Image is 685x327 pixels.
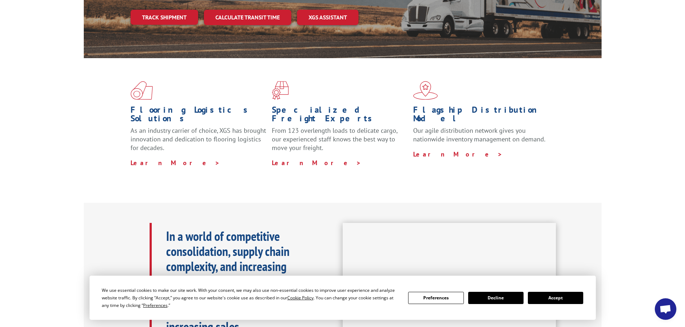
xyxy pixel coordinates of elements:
span: Our agile distribution network gives you nationwide inventory management on demand. [413,126,545,143]
a: Calculate transit time [204,10,291,25]
img: xgs-icon-focused-on-flooring-red [272,81,289,100]
span: Preferences [143,302,168,308]
a: Learn More > [272,159,361,167]
span: As an industry carrier of choice, XGS has brought innovation and dedication to flooring logistics... [131,126,266,152]
div: Cookie Consent Prompt [90,276,596,320]
h1: Flooring Logistics Solutions [131,106,266,126]
img: xgs-icon-flagship-distribution-model-red [413,81,438,100]
a: XGS ASSISTANT [297,10,359,25]
img: xgs-icon-total-supply-chain-intelligence-red [131,81,153,100]
h1: Flagship Distribution Model [413,106,549,126]
button: Accept [528,292,583,304]
a: Learn More > [413,150,503,158]
h1: Specialized Freight Experts [272,106,408,126]
button: Decline [468,292,524,304]
button: Preferences [408,292,463,304]
a: Track shipment [131,10,198,25]
a: Learn More > [131,159,220,167]
a: Open chat [655,298,676,320]
p: From 123 overlength loads to delicate cargo, our experienced staff knows the best way to move you... [272,126,408,158]
span: Cookie Policy [287,295,314,301]
div: We use essential cookies to make our site work. With your consent, we may also use non-essential ... [102,286,399,309]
